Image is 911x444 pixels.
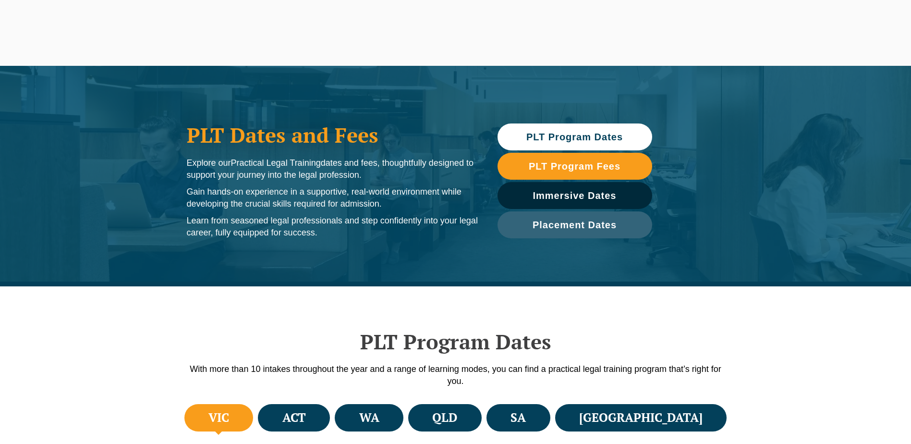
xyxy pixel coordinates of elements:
[359,410,379,426] h4: WA
[187,123,478,147] h1: PLT Dates and Fees
[187,215,478,239] p: Learn from seasoned legal professionals and step confidently into your legal career, fully equipp...
[529,161,620,171] span: PLT Program Fees
[498,123,652,150] a: PLT Program Dates
[498,211,652,238] a: Placement Dates
[533,191,617,200] span: Immersive Dates
[432,410,457,426] h4: QLD
[526,132,623,142] span: PLT Program Dates
[187,157,478,181] p: Explore our dates and fees, thoughtfully designed to support your journey into the legal profession.
[498,182,652,209] a: Immersive Dates
[498,153,652,180] a: PLT Program Fees
[208,410,229,426] h4: VIC
[187,186,478,210] p: Gain hands-on experience in a supportive, real-world environment while developing the crucial ski...
[231,158,321,168] span: Practical Legal Training
[510,410,526,426] h4: SA
[282,410,306,426] h4: ACT
[579,410,703,426] h4: [GEOGRAPHIC_DATA]
[533,220,617,230] span: Placement Dates
[182,330,729,354] h2: PLT Program Dates
[182,363,729,387] p: With more than 10 intakes throughout the year and a range of learning modes, you can find a pract...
